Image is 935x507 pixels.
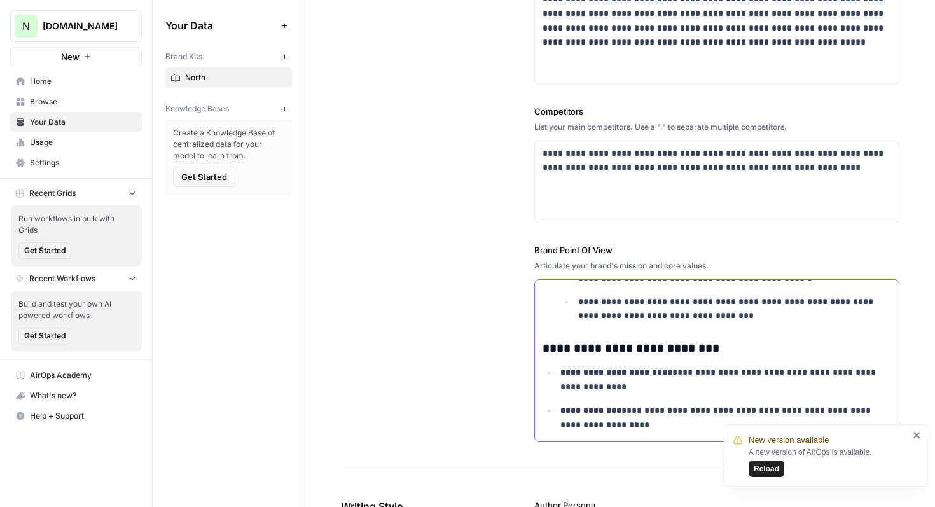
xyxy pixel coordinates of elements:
span: Browse [30,96,136,108]
button: Reload [749,461,784,477]
button: Get Started [18,242,71,259]
span: Create a Knowledge Base of centralized data for your model to learn from. [173,127,284,162]
div: List your main competitors. Use a "," to separate multiple competitors. [534,122,900,133]
button: New [10,47,142,66]
button: Help + Support [10,406,142,426]
span: AirOps Academy [30,370,136,381]
label: Brand Point Of View [534,244,900,256]
span: Brand Kits [165,51,202,62]
button: close [913,430,922,440]
div: A new version of AirOps is available. [749,447,909,477]
div: What's new? [11,386,141,405]
span: Knowledge Bases [165,103,229,115]
button: Recent Grids [10,184,142,203]
span: Recent Grids [29,188,76,199]
a: Usage [10,132,142,153]
span: Home [30,76,136,87]
span: Build and test your own AI powered workflows [18,298,134,321]
span: Settings [30,157,136,169]
span: [DOMAIN_NAME] [43,20,120,32]
a: Settings [10,153,142,173]
button: Workspace: North.Cloud [10,10,142,42]
span: Get Started [181,170,227,183]
button: Get Started [173,167,235,187]
span: Reload [754,463,779,475]
a: Home [10,71,142,92]
span: Your Data [30,116,136,128]
span: New [61,50,80,63]
span: N [22,18,30,34]
span: Get Started [24,330,66,342]
button: What's new? [10,385,142,406]
a: Browse [10,92,142,112]
div: Articulate your brand's mission and core values. [534,260,900,272]
span: Run workflows in bulk with Grids [18,213,134,236]
button: Recent Workflows [10,269,142,288]
a: Your Data [10,112,142,132]
label: Competitors [534,105,900,118]
span: Get Started [24,245,66,256]
a: AirOps Academy [10,365,142,385]
span: Usage [30,137,136,148]
span: North [185,72,286,83]
span: Recent Workflows [29,273,95,284]
span: New version available [749,434,829,447]
button: Get Started [18,328,71,344]
a: North [165,67,292,88]
span: Help + Support [30,410,136,422]
span: Your Data [165,18,277,33]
